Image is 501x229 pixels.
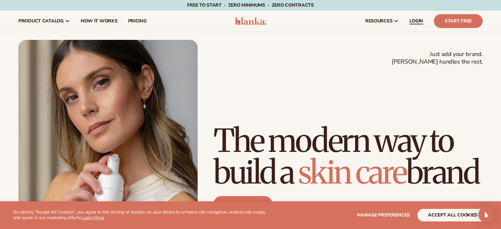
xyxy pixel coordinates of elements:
div: Open Intercom Messenger [478,207,494,222]
span: resources [365,18,392,24]
h1: The modern way to build a brand [213,125,483,188]
span: Free to start · ZERO minimums · ZERO contracts [187,2,314,8]
a: product catalog [13,11,75,32]
a: pricing [123,11,152,32]
button: accept all cookies [417,209,488,221]
a: Start Free [434,14,483,28]
a: resources [360,11,404,32]
span: Just add your brand. [PERSON_NAME] handles the rest. [392,50,483,66]
a: How It Works [75,11,123,32]
p: By clicking "Accept All Cookies", you agree to the storing of cookies on your device to enhance s... [13,210,273,221]
span: How It Works [81,18,118,24]
span: skin care [298,153,406,192]
span: Manage preferences [357,212,410,218]
span: pricing [128,18,146,24]
span: product catalog [18,18,64,24]
a: Start free [213,196,272,212]
button: Manage preferences [357,209,410,221]
img: logo [235,17,266,25]
a: LOGIN [404,11,429,32]
a: Learn More [82,215,104,221]
span: LOGIN [409,18,423,24]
